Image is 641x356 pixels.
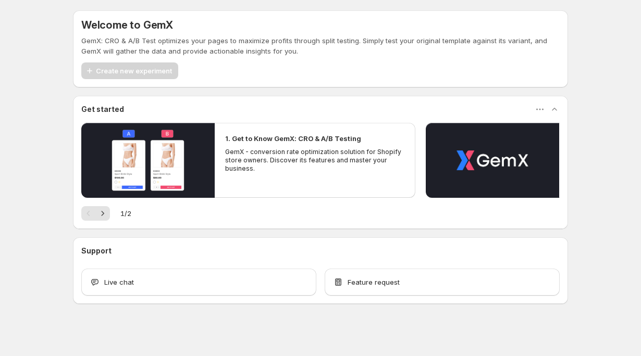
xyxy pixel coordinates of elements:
button: Play video [81,123,215,198]
h3: Support [81,246,112,256]
p: GemX: CRO & A/B Test optimizes your pages to maximize profits through split testing. Simply test ... [81,35,560,56]
span: 1 / 2 [120,208,131,219]
h5: Welcome to GemX [81,19,173,31]
span: Feature request [348,277,400,287]
p: GemX - conversion rate optimization solution for Shopify store owners. Discover its features and ... [225,148,404,173]
span: Live chat [104,277,134,287]
button: Play video [426,123,559,198]
nav: Pagination [81,206,110,221]
h2: 1. Get to Know GemX: CRO & A/B Testing [225,133,361,144]
button: Next [95,206,110,221]
h3: Get started [81,104,124,115]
